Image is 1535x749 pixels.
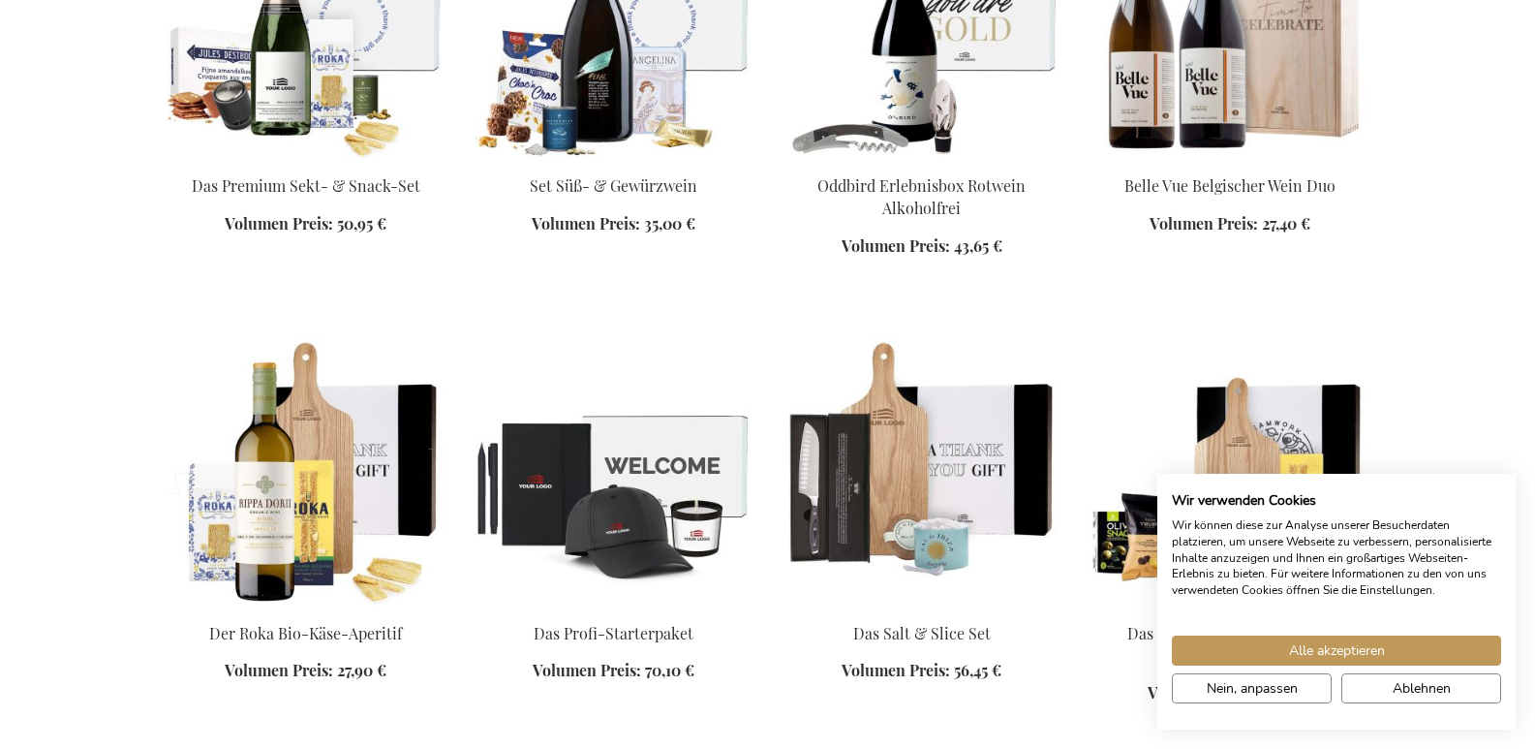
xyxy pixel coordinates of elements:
a: Volumen Preis: 43,65 € [842,235,1002,258]
span: 35,00 € [644,213,695,234]
span: Volumen Preis: [842,235,950,256]
a: Volumen Preis: 50,95 € [225,213,386,235]
span: Nein, anpassen [1207,678,1298,699]
a: Belle Vue Belgischer Wein Duo [1124,175,1335,196]
img: The Ultimate Tapas Board Gift [1091,334,1368,606]
h2: Wir verwenden Cookies [1172,492,1501,510]
span: Volumen Preis: [532,213,640,234]
span: 27,40 € [1262,213,1310,234]
a: Oddbird Erlebnisbox Rotwein Alkoholfrei [817,175,1026,218]
a: The Ultimate Tapas Board Gift [1091,598,1368,616]
a: Das Premium Sekt- & Snack-Set [192,175,420,196]
a: Volumen Preis: 70,10 € [533,660,694,682]
a: Volumen Preis: 33,90 € [1148,682,1311,704]
a: The Salt & Slice Set Exclusive Business Gift [783,598,1060,616]
img: The Salt & Slice Set Exclusive Business Gift [783,334,1060,606]
a: Sweet & Spiced Wine Set [476,151,752,170]
a: Volumen Preis: 56,45 € [842,660,1001,682]
img: Der Roka Bio-Käse-Aperitif [168,334,445,606]
a: Der Roka Bio-Käse-Aperitif [209,623,402,643]
button: cookie Einstellungen anpassen [1172,673,1332,703]
a: Set Süß- & Gewürzwein [530,175,697,196]
a: Belle Vue Belgischer Wein Duo [1091,151,1368,170]
span: 27,90 € [337,660,386,680]
a: Volumen Preis: 27,90 € [225,660,386,682]
span: Ablehnen [1393,678,1451,699]
span: 70,10 € [645,660,694,680]
button: Akzeptieren Sie alle cookies [1172,636,1501,666]
p: Wir können diese zur Analyse unserer Besucherdaten platzieren, um unsere Webseite zu verbessern, ... [1172,517,1501,599]
span: Volumen Preis: [225,213,333,234]
a: The Premium Bubbles & Bites Set [168,151,445,170]
a: Das Ultimative Tapas-Board-Geschenk [1127,623,1333,666]
span: Volumen Preis: [1150,213,1258,234]
span: Volumen Preis: [225,660,333,680]
a: The Professional Starter Kit [476,598,752,616]
span: Volumen Preis: [842,660,950,680]
a: Volumen Preis: 27,40 € [1150,213,1310,235]
span: Volumen Preis: [533,660,641,680]
a: Oddbird Non-Alcoholic Red Wine Experience Box [783,151,1060,170]
a: Das Profi-Starterpaket [534,623,693,643]
a: Volumen Preis: 35,00 € [532,213,695,235]
button: Alle verweigern cookies [1341,673,1501,703]
span: 50,95 € [337,213,386,234]
img: The Professional Starter Kit [476,334,752,606]
span: 43,65 € [954,235,1002,256]
span: Alle akzeptieren [1289,640,1385,661]
span: 56,45 € [954,660,1001,680]
a: Das Salt & Slice Set [853,623,991,643]
span: Volumen Preis: [1148,682,1256,702]
a: Der Roka Bio-Käse-Aperitif [168,598,445,616]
